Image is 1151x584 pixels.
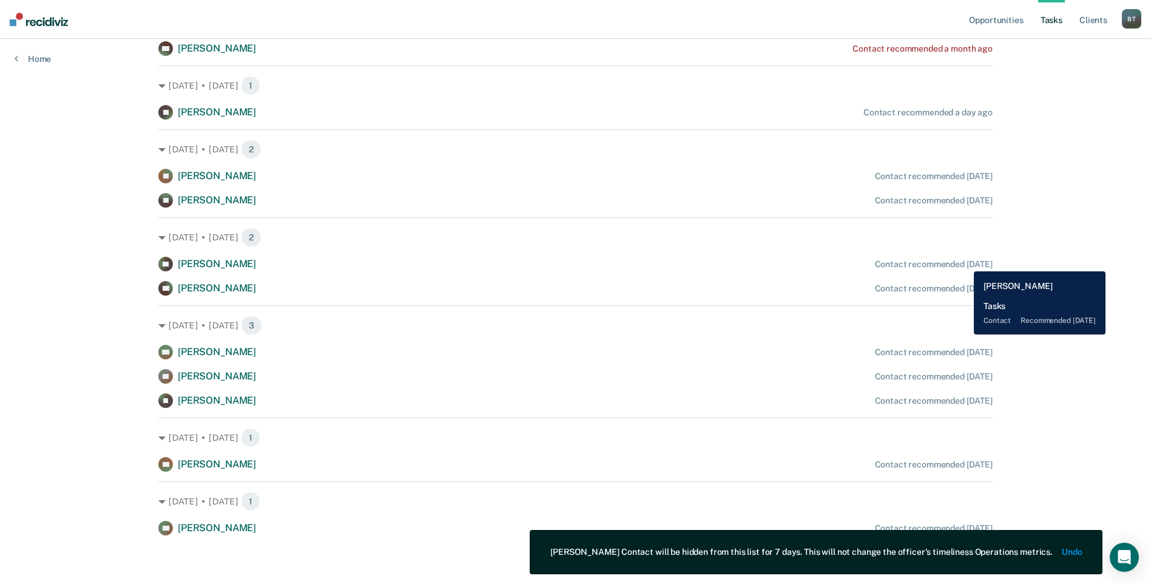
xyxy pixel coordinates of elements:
[178,42,256,54] span: [PERSON_NAME]
[178,258,256,270] span: [PERSON_NAME]
[241,228,262,247] span: 2
[178,395,256,406] span: [PERSON_NAME]
[241,492,260,511] span: 1
[241,428,260,447] span: 1
[1122,9,1141,29] button: BT
[1110,543,1139,572] div: Open Intercom Messenger
[241,140,262,159] span: 2
[178,282,256,294] span: [PERSON_NAME]
[241,76,260,95] span: 1
[178,458,256,470] span: [PERSON_NAME]
[10,13,68,26] img: Recidiviz
[158,428,993,447] div: [DATE] • [DATE] 1
[158,140,993,159] div: [DATE] • [DATE] 2
[875,195,993,206] div: Contact recommended [DATE]
[875,284,993,294] div: Contact recommended [DATE]
[875,259,993,270] div: Contact recommended [DATE]
[178,170,256,182] span: [PERSON_NAME]
[1062,547,1082,557] button: Undo
[241,316,262,335] span: 3
[875,396,993,406] div: Contact recommended [DATE]
[178,194,256,206] span: [PERSON_NAME]
[158,76,993,95] div: [DATE] • [DATE] 1
[178,370,256,382] span: [PERSON_NAME]
[15,53,51,64] a: Home
[178,106,256,118] span: [PERSON_NAME]
[875,372,993,382] div: Contact recommended [DATE]
[158,492,993,511] div: [DATE] • [DATE] 1
[875,171,993,182] div: Contact recommended [DATE]
[875,523,993,534] div: Contact recommended [DATE]
[158,228,993,247] div: [DATE] • [DATE] 2
[550,547,1052,557] div: [PERSON_NAME] Contact will be hidden from this list for 7 days. This will not change the officer'...
[863,107,993,118] div: Contact recommended a day ago
[1122,9,1141,29] div: B T
[852,44,993,54] div: Contact recommended a month ago
[178,346,256,358] span: [PERSON_NAME]
[875,460,993,470] div: Contact recommended [DATE]
[178,522,256,534] span: [PERSON_NAME]
[875,347,993,358] div: Contact recommended [DATE]
[158,316,993,335] div: [DATE] • [DATE] 3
